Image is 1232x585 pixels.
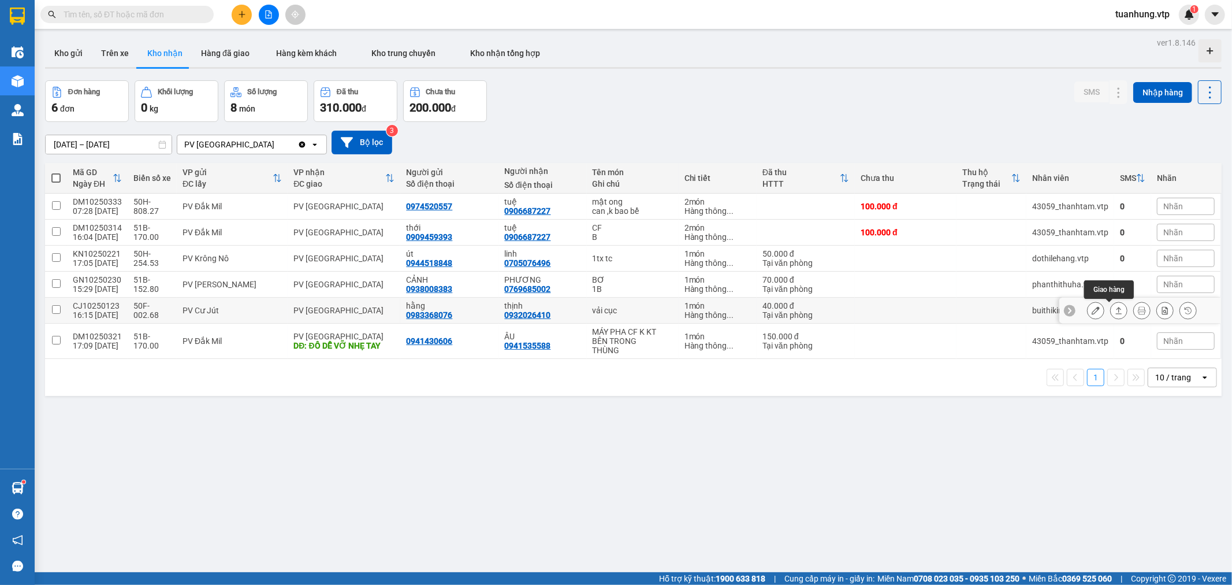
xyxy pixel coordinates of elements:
[1032,202,1108,211] div: 43059_thanhtam.vtp
[593,206,673,216] div: can ,k bao bể
[68,88,100,96] div: Đơn hàng
[45,39,92,67] button: Kho gửi
[12,80,24,97] span: Nơi gửi:
[1163,202,1183,211] span: Nhãn
[133,197,171,216] div: 50H-808.27
[762,284,849,294] div: Tại văn phòng
[293,202,394,211] div: PV [GEOGRAPHIC_DATA]
[1190,5,1198,13] sup: 1
[293,179,385,188] div: ĐC giao
[288,163,400,194] th: Toggle SortBy
[183,336,282,346] div: PV Đắk Mil
[684,332,751,341] div: 1 món
[659,572,765,585] span: Hỗ trợ kỹ thuật:
[727,206,734,216] span: ...
[956,163,1026,194] th: Toggle SortBy
[1205,5,1225,25] button: caret-down
[337,88,358,96] div: Đã thu
[505,206,551,216] div: 0906687227
[406,301,493,310] div: hằng
[73,310,122,320] div: 16:15 [DATE]
[426,88,456,96] div: Chưa thu
[410,101,451,114] span: 200.000
[320,101,362,114] span: 310.000
[12,104,24,116] img: warehouse-icon
[762,332,849,341] div: 150.000 đ
[1032,173,1108,183] div: Nhân viên
[177,163,288,194] th: Toggle SortBy
[192,39,259,67] button: Hàng đã giao
[406,275,493,284] div: CẢNH
[914,574,1019,583] strong: 0708 023 035 - 0935 103 250
[505,332,581,341] div: ÂU
[116,81,161,94] span: PV [PERSON_NAME]
[12,509,23,520] span: question-circle
[1163,336,1183,346] span: Nhãn
[762,301,849,310] div: 40.000 đ
[183,228,282,237] div: PV Đắk Mil
[1200,373,1209,382] svg: open
[73,197,122,206] div: DM10250333
[73,223,122,232] div: DM10250314
[727,284,734,294] span: ...
[684,223,751,232] div: 2 món
[293,254,394,263] div: PV [GEOGRAPHIC_DATA]
[762,168,840,177] div: Đã thu
[1163,280,1183,289] span: Nhãn
[505,258,551,268] div: 0705076496
[727,232,734,242] span: ...
[293,332,394,341] div: PV [GEOGRAPHIC_DATA]
[67,163,128,194] th: Toggle SortBy
[293,306,394,315] div: PV [GEOGRAPHIC_DATA]
[73,168,113,177] div: Mã GD
[239,104,255,113] span: món
[593,275,673,284] div: BƠ
[1163,228,1183,237] span: Nhãn
[505,301,581,310] div: thịnh
[362,104,366,113] span: đ
[48,10,56,18] span: search
[505,232,551,242] div: 0906687227
[276,139,277,150] input: Selected PV Tân Bình.
[314,80,397,122] button: Đã thu310.000đ
[505,284,551,294] div: 0769685002
[593,284,673,294] div: 1B
[406,310,452,320] div: 0983368076
[1192,5,1196,13] span: 1
[861,228,951,237] div: 100.000 đ
[158,88,193,96] div: Khối lượng
[593,197,673,206] div: mật ong
[962,179,1011,188] div: Trạng thái
[133,332,171,350] div: 51B-170.00
[1120,202,1145,211] div: 0
[276,49,337,58] span: Hàng kèm khách
[505,166,581,176] div: Người nhận
[684,197,751,206] div: 2 món
[1062,574,1112,583] strong: 0369 525 060
[470,49,540,58] span: Kho nhận tổng hợp
[593,306,673,315] div: vải cục
[10,8,25,25] img: logo-vxr
[505,180,581,190] div: Số điện thoại
[1084,280,1134,299] div: Giao hàng
[297,140,307,149] svg: Clear value
[12,46,24,58] img: warehouse-icon
[1032,280,1108,289] div: phanthithuha.vtp
[238,10,246,18] span: plus
[784,572,874,585] span: Cung cấp máy in - giấy in:
[73,275,122,284] div: GN10250230
[224,80,308,122] button: Số lượng8món
[684,284,751,294] div: Hàng thông thường
[1120,228,1145,237] div: 0
[684,258,751,268] div: Hàng thông thường
[133,301,171,320] div: 50F-002.68
[230,101,237,114] span: 8
[762,179,840,188] div: HTTT
[73,284,122,294] div: 15:29 [DATE]
[1022,576,1026,581] span: ⚪️
[73,249,122,258] div: KN10250221
[406,258,452,268] div: 0944518848
[1029,572,1112,585] span: Miền Bắc
[371,49,436,58] span: Kho trung chuyển
[247,88,277,96] div: Số lượng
